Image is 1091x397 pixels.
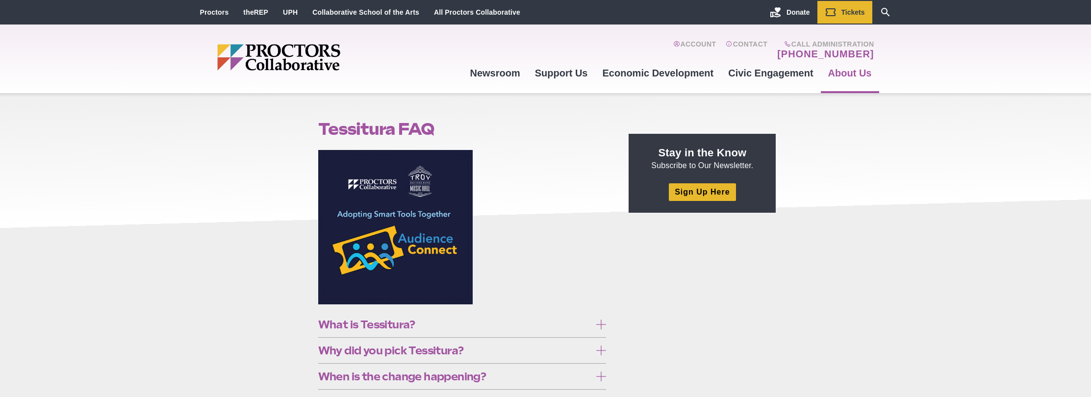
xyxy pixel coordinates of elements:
p: Subscribe to Our Newsletter. [640,146,764,171]
a: UPH [283,8,298,16]
span: Donate [787,8,810,16]
a: Contact [726,40,767,60]
strong: Stay in the Know [659,147,747,159]
a: theREP [243,8,268,16]
a: About Us [821,60,879,86]
span: What is Tessitura? [318,319,591,330]
a: Collaborative School of the Arts [312,8,419,16]
h1: Tessitura FAQ [318,120,607,138]
span: When is the change happening? [318,371,591,382]
a: Search [872,1,899,24]
a: All Proctors Collaborative [434,8,520,16]
a: Support Us [528,60,595,86]
a: Donate [762,1,817,24]
img: Proctors logo [217,44,416,71]
a: Economic Development [595,60,721,86]
a: [PHONE_NUMBER] [777,48,874,60]
a: Tickets [817,1,872,24]
a: Newsroom [462,60,527,86]
a: Sign Up Here [669,183,736,200]
span: Tickets [841,8,865,16]
a: Account [673,40,716,60]
a: Civic Engagement [721,60,820,86]
a: Proctors [200,8,229,16]
span: Call Administration [774,40,874,48]
span: Why did you pick Tessitura? [318,345,591,356]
